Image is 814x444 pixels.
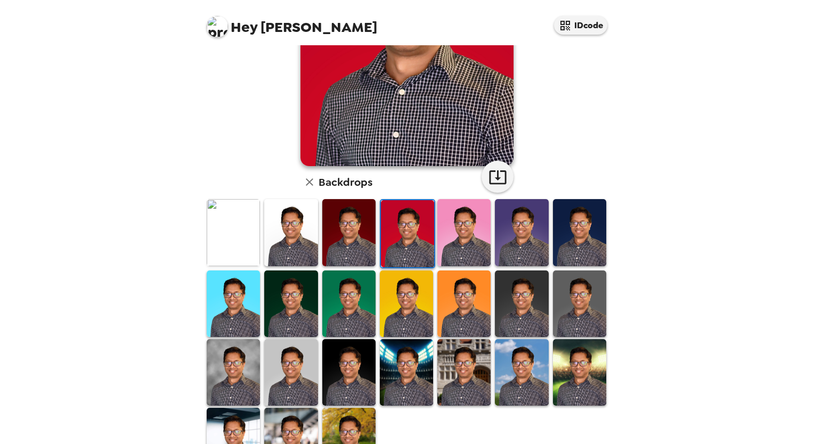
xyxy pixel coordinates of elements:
[319,174,372,191] h6: Backdrops
[207,11,377,35] span: [PERSON_NAME]
[231,18,257,37] span: Hey
[207,199,260,266] img: Original
[207,16,228,37] img: profile pic
[554,16,607,35] button: IDcode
